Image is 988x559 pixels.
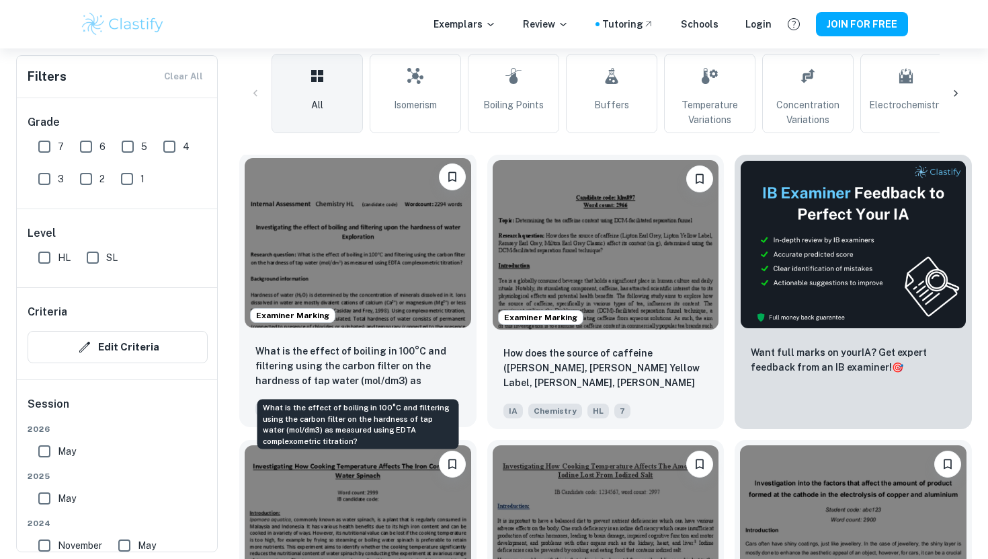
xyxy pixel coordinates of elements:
div: What is the effect of boiling in 100°C and filtering using the carbon filter on the hardness of t... [257,400,459,449]
a: Tutoring [602,17,654,32]
p: Review [523,17,569,32]
span: 4 [183,139,190,154]
img: Thumbnail [740,160,966,329]
img: Chemistry IA example thumbnail: How does the source of caffeine (Lipton [493,160,719,330]
span: All [311,98,323,112]
span: 1 [140,172,145,186]
button: Please log in to bookmark exemplars [686,451,713,478]
span: May [138,538,156,553]
span: SL [106,250,118,265]
span: May [58,444,76,459]
span: Buffers [594,98,629,112]
h6: Filters [28,67,67,86]
p: What is the effect of boiling in 100°C and filtering using the carbon filter on the hardness of t... [255,344,460,389]
button: Please log in to bookmark exemplars [934,451,961,478]
button: Please log in to bookmark exemplars [439,163,466,190]
span: 3 [58,172,64,186]
span: 2024 [28,517,208,529]
button: Help and Feedback [782,13,805,36]
span: Isomerism [394,98,437,112]
a: Examiner MarkingPlease log in to bookmark exemplarsHow does the source of caffeine (Lipton Earl G... [487,155,725,429]
span: Examiner Marking [499,311,583,324]
span: 🎯 [892,362,903,373]
span: November [58,538,102,553]
button: Edit Criteria [28,331,208,363]
p: Exemplars [434,17,496,32]
h6: Grade [28,114,208,131]
span: 6 [99,139,106,154]
a: Schools [681,17,718,32]
button: Please log in to bookmark exemplars [686,165,713,192]
img: Chemistry IA example thumbnail: What is the effect of boiling in 100°C a [245,158,471,328]
span: 7 [614,404,630,418]
a: ThumbnailWant full marks on yourIA? Get expert feedback from an IB examiner! [735,155,972,429]
span: May [58,491,76,506]
button: JOIN FOR FREE [816,12,908,36]
button: Please log in to bookmark exemplars [439,451,466,478]
p: How does the source of caffeine (Lipton Earl Grey, Lipton Yellow Label, Remsey Earl Grey, Milton ... [503,346,708,392]
span: 2026 [28,423,208,435]
span: 5 [141,139,147,154]
h6: Level [28,225,208,241]
span: Examiner Marking [251,309,335,322]
span: Concentration Variations [768,98,848,127]
span: Temperature Variations [670,98,749,127]
h6: Criteria [28,304,67,320]
p: Want full marks on your IA ? Get expert feedback from an IB examiner! [751,345,956,375]
span: Electrochemistry [869,98,944,112]
span: HL [58,250,71,265]
span: Boiling Points [483,98,544,112]
a: Login [745,17,772,32]
span: IA [503,404,523,418]
span: 7 [58,139,64,154]
span: 2025 [28,470,208,482]
h6: Session [28,396,208,423]
span: 2 [99,172,105,186]
img: Clastify logo [80,11,165,38]
span: HL [587,404,609,418]
span: Chemistry [528,404,582,418]
a: Examiner MarkingPlease log in to bookmark exemplarsWhat is the effect of boiling in 100°C and fil... [239,155,477,429]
